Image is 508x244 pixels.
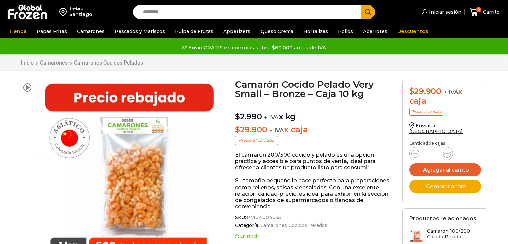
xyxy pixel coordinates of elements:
[33,25,70,38] a: Papas Fritas
[6,25,30,38] a: Tienda
[235,125,392,135] p: x caja
[468,4,501,20] a: 0 Carrito
[264,114,279,121] span: + IVA
[335,25,356,38] a: Pollos
[481,9,500,15] span: Carrito
[409,123,463,134] a: Enviar a [GEOGRAPHIC_DATA]
[476,7,481,12] span: 0
[409,215,476,222] h2: Productos relacionados
[361,5,375,19] button: Search button
[235,112,240,121] span: $
[172,25,217,38] a: Pulpa de Frutas
[235,80,392,98] h1: Camarón Cocido Pelado Very Small – Bronze – Caja 10 kg
[246,215,281,220] span: PM04004055
[20,59,143,66] nav: Breadcrumb
[69,11,92,18] div: Santiago
[360,25,391,38] a: Abarrotes
[235,125,240,134] span: $
[420,5,461,19] a: Iniciar sesión
[394,25,432,38] a: Descuentos
[409,163,481,176] button: Agregar al carrito
[235,177,392,210] p: Su tamaño pequeño lo hace perfecto para preparaciones como rellenos, salsas y ensaladas. Con una ...
[235,234,392,239] p: En stock
[220,25,254,38] a: Appetizers
[409,86,441,96] bdi: 29.900
[111,25,168,38] a: Pescados y Mariscos
[74,59,143,66] a: Camarones Cocidos Pelados
[409,108,443,116] p: Precio al contado
[59,6,69,18] img: address-field-icon.svg
[409,141,481,146] p: Cantidad de cajas
[409,228,481,243] a: Camarón 100/200 Cocido Pelado...
[235,223,392,228] span: Categoría:
[69,6,92,11] div: Enviar a
[427,228,481,240] h3: Camarón 100/200 Cocido Pelado...
[259,223,328,228] a: Camarones Cocidos Pelados
[235,215,392,220] span: SKU:
[427,9,461,15] span: Iniciar sesión
[409,86,414,96] span: $
[235,125,267,134] bdi: 29.900
[269,127,284,134] span: + IVA
[235,105,392,122] p: x kg
[20,59,34,66] a: Inicio
[444,89,458,95] span: + IVA
[409,180,481,193] button: Comprar ahora
[235,112,262,121] bdi: 2.990
[40,59,68,66] a: Camarones
[74,25,108,38] a: Camarones
[300,25,331,38] a: Hortalizas
[235,152,392,171] p: El camarón 200/300 cocido y pelado es una opción práctica y accesible para puntos de venta, ideal...
[257,25,297,38] a: Queso Crema
[425,149,438,158] input: Product quantity
[235,136,278,145] p: Precio al contado
[409,87,481,106] div: x caja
